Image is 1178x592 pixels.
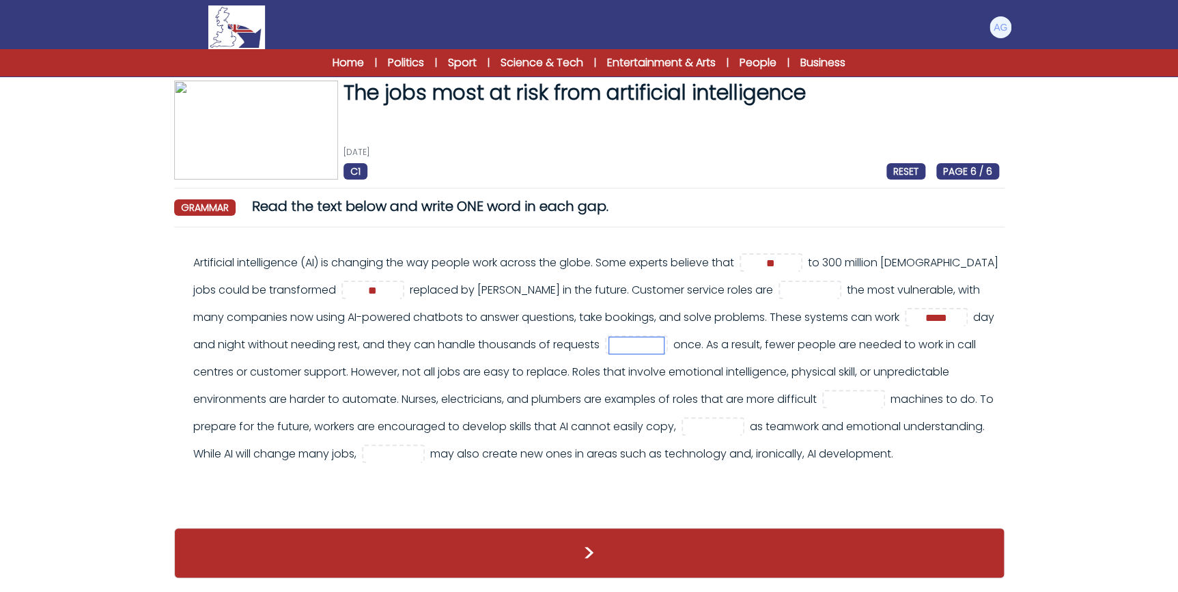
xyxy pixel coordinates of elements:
span: | [727,56,729,70]
span: | [375,56,377,70]
span: | [594,56,596,70]
span: | [435,56,437,70]
a: Sport [448,55,477,71]
a: Business [800,55,845,71]
a: People [740,55,776,71]
a: Home [333,55,364,71]
img: Andrea Gaburro [990,16,1011,38]
span: PAGE 6 / 6 [936,163,999,180]
p: [DATE] [343,147,999,158]
span: RESET [886,163,925,180]
div: Artificial intelligence (AI) is changing the way people work across the globe. Some experts belie... [193,249,999,468]
img: Mc4A3J4fmjCAbhVZ9gickfZg2sVMnQa67NifcKTi.jpg [174,81,338,180]
span: | [488,56,490,70]
span: grammar [174,199,236,216]
a: RESET [886,163,925,179]
a: Entertainment & Arts [607,55,716,71]
a: Logo [166,5,308,49]
a: Science & Tech [501,55,583,71]
span: | [787,56,789,70]
span: C1 [343,163,367,180]
span: Read the text below and write ONE word in each gap. [252,197,608,216]
a: Politics [388,55,424,71]
button: > [174,528,1005,578]
h1: The jobs most at risk from artificial intelligence [343,81,999,105]
img: Logo [208,5,264,49]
